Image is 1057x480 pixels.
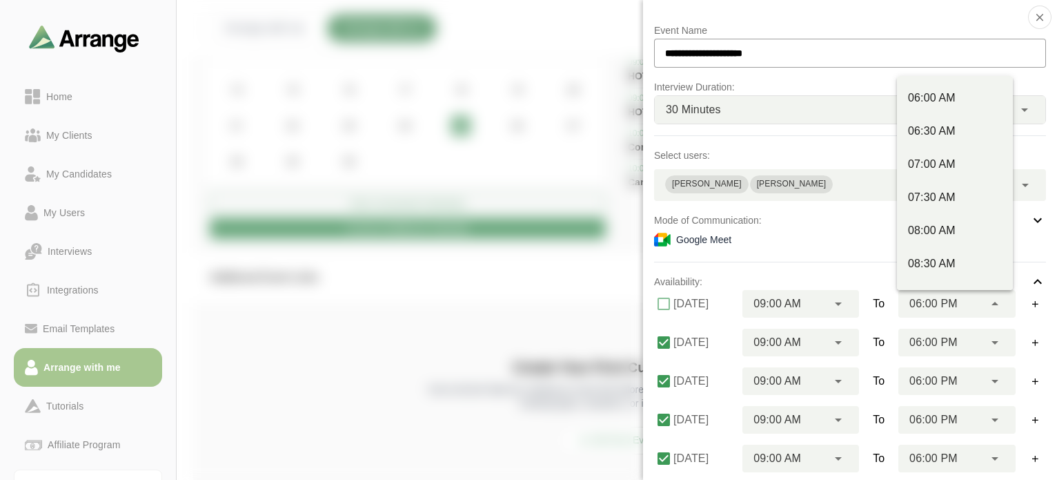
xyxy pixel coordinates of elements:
[673,367,734,395] label: [DATE]
[42,243,97,260] div: Interviews
[753,334,801,352] span: 09:00 AM
[873,296,885,312] span: To
[41,166,117,182] div: My Candidates
[14,116,162,155] a: My Clients
[14,271,162,309] a: Integrations
[673,445,734,472] label: [DATE]
[37,320,120,337] div: Email Templates
[41,88,78,105] div: Home
[666,101,721,119] span: 30 Minutes
[14,155,162,193] a: My Candidates
[41,398,89,414] div: Tutorials
[14,77,162,116] a: Home
[654,22,1046,39] p: Event Name
[909,372,958,390] span: 06:00 PM
[673,290,734,318] label: [DATE]
[753,295,801,313] span: 09:00 AM
[873,412,885,428] span: To
[38,204,90,221] div: My Users
[14,387,162,425] a: Tutorials
[672,177,742,191] div: [PERSON_NAME]
[909,411,958,429] span: 06:00 PM
[753,450,801,468] span: 09:00 AM
[873,450,885,467] span: To
[654,231,1046,248] div: Google Meet
[41,282,104,298] div: Integrations
[753,372,801,390] span: 09:00 AM
[654,273,702,290] p: Availability:
[873,373,885,390] span: To
[654,147,1046,164] p: Select users:
[654,231,671,248] img: Meeting Mode Icon
[757,177,827,191] div: [PERSON_NAME]
[29,25,139,52] img: arrangeai-name-small-logo.4d2b8aee.svg
[753,411,801,429] span: 09:00 AM
[909,295,958,313] span: 06:00 PM
[38,359,126,376] div: Arrange with me
[654,79,1046,95] p: Interview Duration:
[14,348,162,387] a: Arrange with me
[14,232,162,271] a: Interviews
[873,334,885,351] span: To
[14,425,162,464] a: Affiliate Program
[673,406,734,434] label: [DATE]
[42,436,126,453] div: Affiliate Program
[673,329,734,356] label: [DATE]
[41,127,98,144] div: My Clients
[909,334,958,352] span: 06:00 PM
[909,450,958,468] span: 06:00 PM
[14,309,162,348] a: Email Templates
[654,212,762,229] p: Mode of Communication:
[14,193,162,232] a: My Users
